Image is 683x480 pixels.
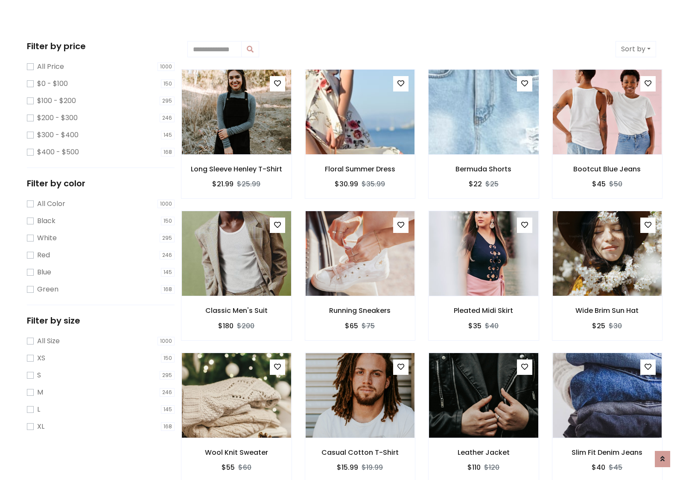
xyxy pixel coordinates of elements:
[609,179,622,189] del: $50
[37,370,41,380] label: S
[160,114,175,122] span: 246
[305,165,415,173] h6: Floral Summer Dress
[37,421,44,432] label: XL
[485,321,499,331] del: $40
[161,148,175,156] span: 168
[429,165,539,173] h6: Bermuda Shorts
[181,165,292,173] h6: Long Sleeve Henley T-Shirt
[362,462,383,472] del: $19.99
[37,96,76,106] label: $100 - $200
[37,336,60,346] label: All Size
[337,463,358,471] h6: $15.99
[37,267,51,277] label: Blue
[37,404,40,415] label: L
[181,306,292,315] h6: Classic Men's Suit
[429,448,539,456] h6: Leather Jacket
[161,405,175,414] span: 145
[37,79,68,89] label: $0 - $100
[27,41,175,51] h5: Filter by price
[592,322,605,330] h6: $25
[335,180,358,188] h6: $30.99
[237,321,254,331] del: $200
[212,180,234,188] h6: $21.99
[161,422,175,431] span: 168
[37,250,50,260] label: Red
[238,462,251,472] del: $60
[161,131,175,139] span: 145
[37,353,45,363] label: XS
[27,315,175,326] h5: Filter by size
[161,80,175,88] span: 150
[362,321,375,331] del: $75
[160,371,175,380] span: 295
[37,233,57,243] label: White
[469,180,482,188] h6: $22
[592,180,606,188] h6: $45
[467,463,481,471] h6: $110
[158,337,175,345] span: 1000
[37,284,58,294] label: Green
[484,462,499,472] del: $120
[37,387,43,398] label: M
[181,448,292,456] h6: Wool Knit Sweater
[160,97,175,105] span: 295
[552,448,663,456] h6: Slim Fit Denim Jeans
[485,179,499,189] del: $25
[552,165,663,173] h6: Bootcut Blue Jeans
[160,388,175,397] span: 246
[27,178,175,188] h5: Filter by color
[158,62,175,71] span: 1000
[609,462,622,472] del: $45
[37,199,65,209] label: All Color
[37,113,78,123] label: $200 - $300
[160,234,175,242] span: 295
[345,322,358,330] h6: $65
[237,179,260,189] del: $25.99
[468,322,482,330] h6: $35
[160,251,175,259] span: 246
[616,41,656,57] button: Sort by
[161,217,175,225] span: 150
[37,216,55,226] label: Black
[158,200,175,208] span: 1000
[218,322,234,330] h6: $180
[609,321,622,331] del: $30
[37,62,64,72] label: All Price
[362,179,385,189] del: $35.99
[37,147,79,157] label: $400 - $500
[305,306,415,315] h6: Running Sneakers
[429,306,539,315] h6: Pleated Midi Skirt
[222,463,235,471] h6: $55
[161,268,175,277] span: 145
[305,448,415,456] h6: Casual Cotton T-Shirt
[552,306,663,315] h6: Wide Brim Sun Hat
[592,463,605,471] h6: $40
[37,130,79,140] label: $300 - $400
[161,285,175,294] span: 168
[161,354,175,362] span: 150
